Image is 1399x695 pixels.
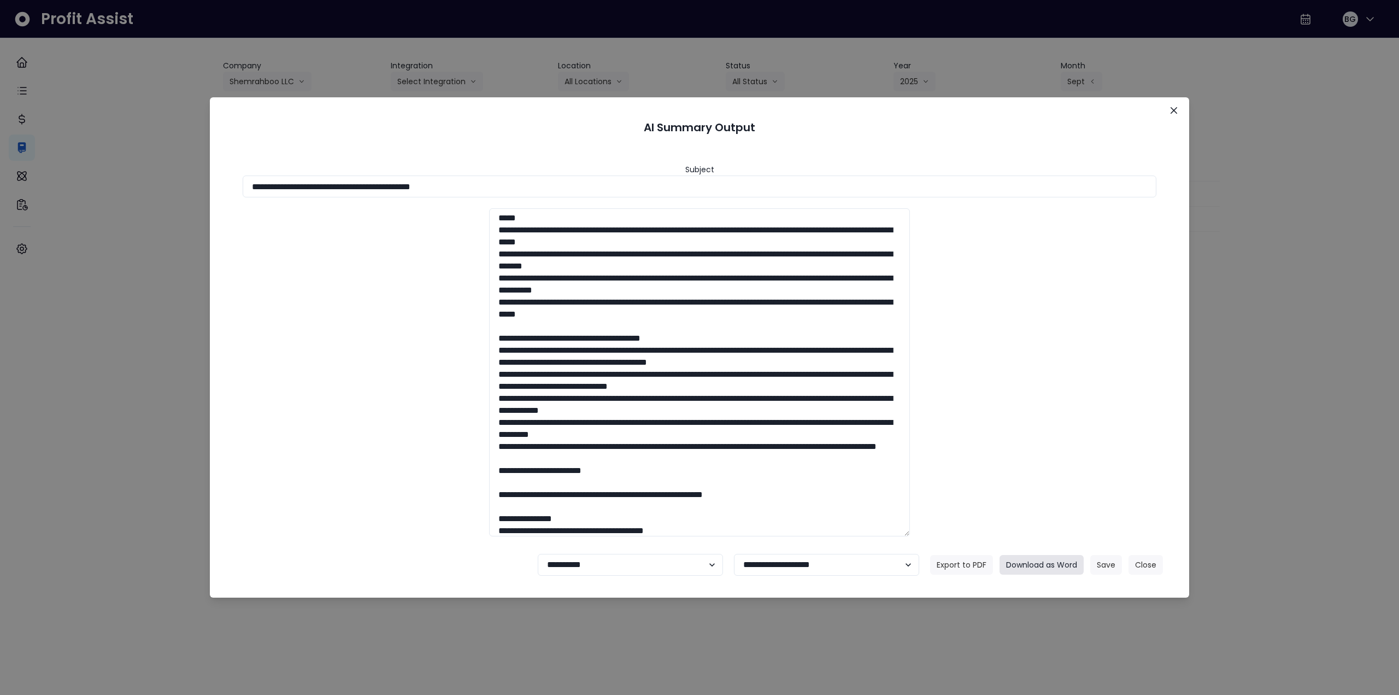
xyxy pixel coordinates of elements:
button: Download as Word [1000,555,1084,575]
header: AI Summary Output [223,110,1176,144]
header: Subject [685,164,714,176]
button: Export to PDF [930,555,993,575]
button: Close [1128,555,1163,575]
button: Save [1090,555,1122,575]
button: Close [1165,102,1183,119]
